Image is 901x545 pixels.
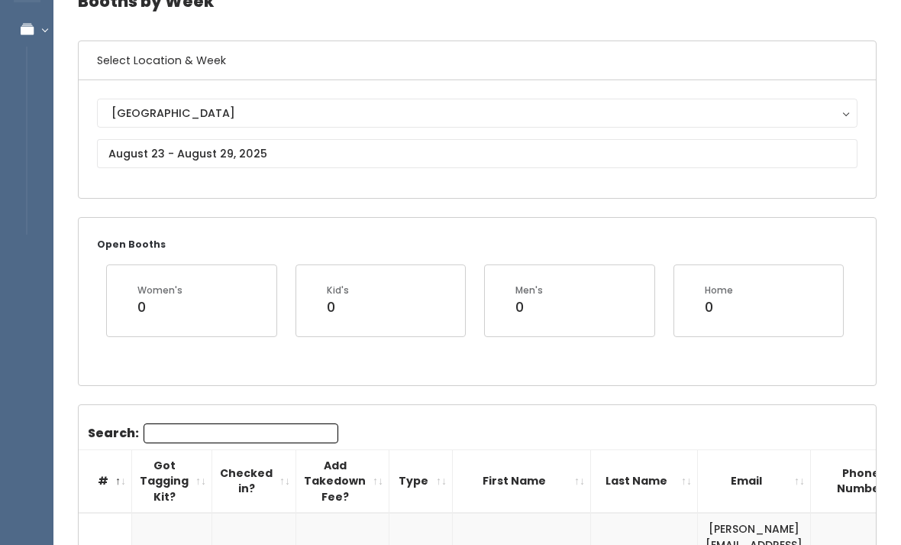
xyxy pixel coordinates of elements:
[705,297,733,317] div: 0
[705,284,733,297] div: Home
[389,449,453,513] th: Type: activate to sort column ascending
[97,99,857,128] button: [GEOGRAPHIC_DATA]
[515,297,543,317] div: 0
[88,423,338,443] label: Search:
[327,297,349,317] div: 0
[296,449,389,513] th: Add Takedown Fee?: activate to sort column ascending
[212,449,296,513] th: Checked in?: activate to sort column ascending
[698,449,811,513] th: Email: activate to sort column ascending
[144,423,338,443] input: Search:
[327,284,349,297] div: Kid's
[453,449,591,513] th: First Name: activate to sort column ascending
[137,284,182,297] div: Women's
[111,105,843,122] div: [GEOGRAPHIC_DATA]
[591,449,698,513] th: Last Name: activate to sort column ascending
[97,238,166,251] small: Open Booths
[97,139,857,168] input: August 23 - August 29, 2025
[515,284,543,297] div: Men's
[132,449,212,513] th: Got Tagging Kit?: activate to sort column ascending
[79,449,132,513] th: #: activate to sort column descending
[137,297,182,317] div: 0
[79,41,876,80] h6: Select Location & Week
